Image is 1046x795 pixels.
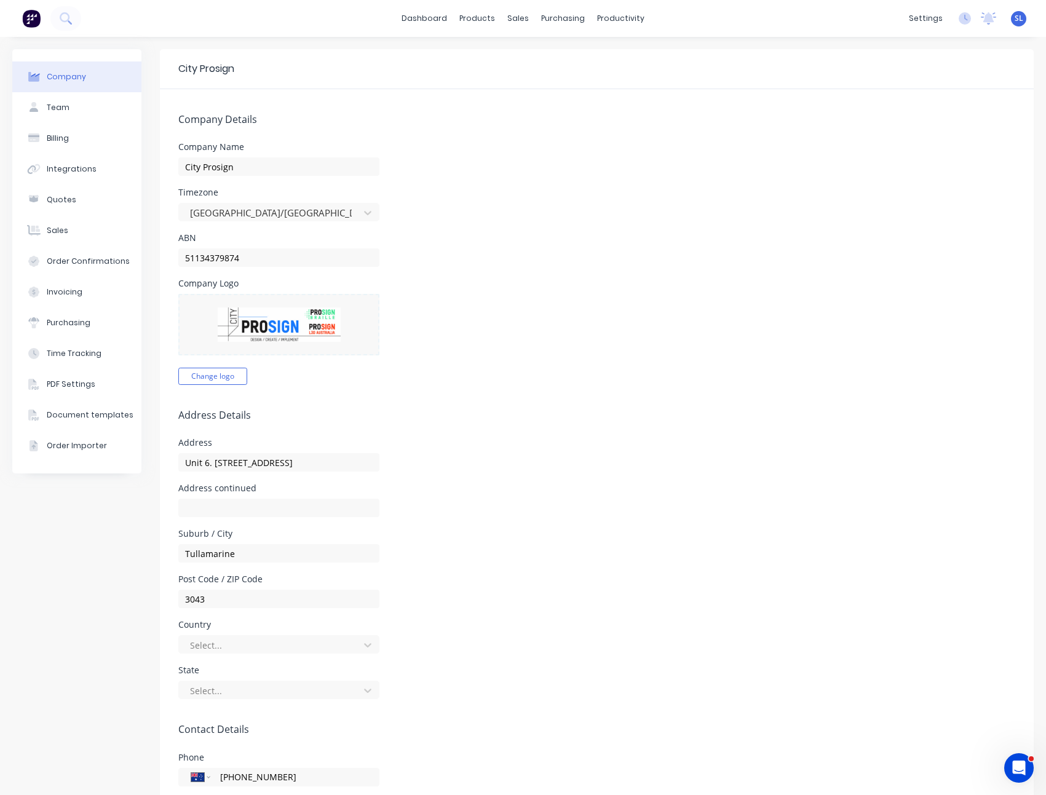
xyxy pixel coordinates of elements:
div: Company Name [178,143,379,151]
div: Country [178,620,379,629]
button: Sales [12,215,141,246]
div: Billing [47,133,69,144]
div: Sales [47,225,68,236]
div: Time Tracking [47,348,101,359]
span: SL [1015,13,1023,24]
iframe: Intercom live chat [1004,753,1034,783]
div: sales [501,9,535,28]
div: Address continued [178,484,379,492]
div: Company [47,71,86,82]
div: Address [178,438,379,447]
div: PDF Settings [47,379,95,390]
button: Integrations [12,154,141,184]
div: Company Logo [178,279,379,288]
div: Order Confirmations [47,256,130,267]
div: products [453,9,501,28]
div: Team [47,102,69,113]
div: Integrations [47,164,97,175]
h5: Company Details [178,114,1015,125]
button: Change logo [178,368,247,385]
button: Purchasing [12,307,141,338]
button: Order Importer [12,430,141,461]
button: Company [12,61,141,92]
div: Purchasing [47,317,90,328]
button: Document templates [12,400,141,430]
div: State [178,666,379,674]
div: purchasing [535,9,591,28]
div: Invoicing [47,287,82,298]
button: PDF Settings [12,369,141,400]
div: Order Importer [47,440,107,451]
div: settings [903,9,949,28]
div: Timezone [178,188,379,197]
button: Order Confirmations [12,246,141,277]
button: Invoicing [12,277,141,307]
div: City Prosign [178,61,234,76]
div: Phone [178,753,379,762]
a: dashboard [395,9,453,28]
div: Document templates [47,409,133,421]
button: Billing [12,123,141,154]
h5: Contact Details [178,724,1015,735]
div: Quotes [47,194,76,205]
button: Time Tracking [12,338,141,369]
h5: Address Details [178,409,1015,421]
img: Factory [22,9,41,28]
div: Post Code / ZIP Code [178,575,379,583]
button: Team [12,92,141,123]
div: ABN [178,234,379,242]
button: Quotes [12,184,141,215]
div: productivity [591,9,651,28]
div: Suburb / City [178,529,379,538]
